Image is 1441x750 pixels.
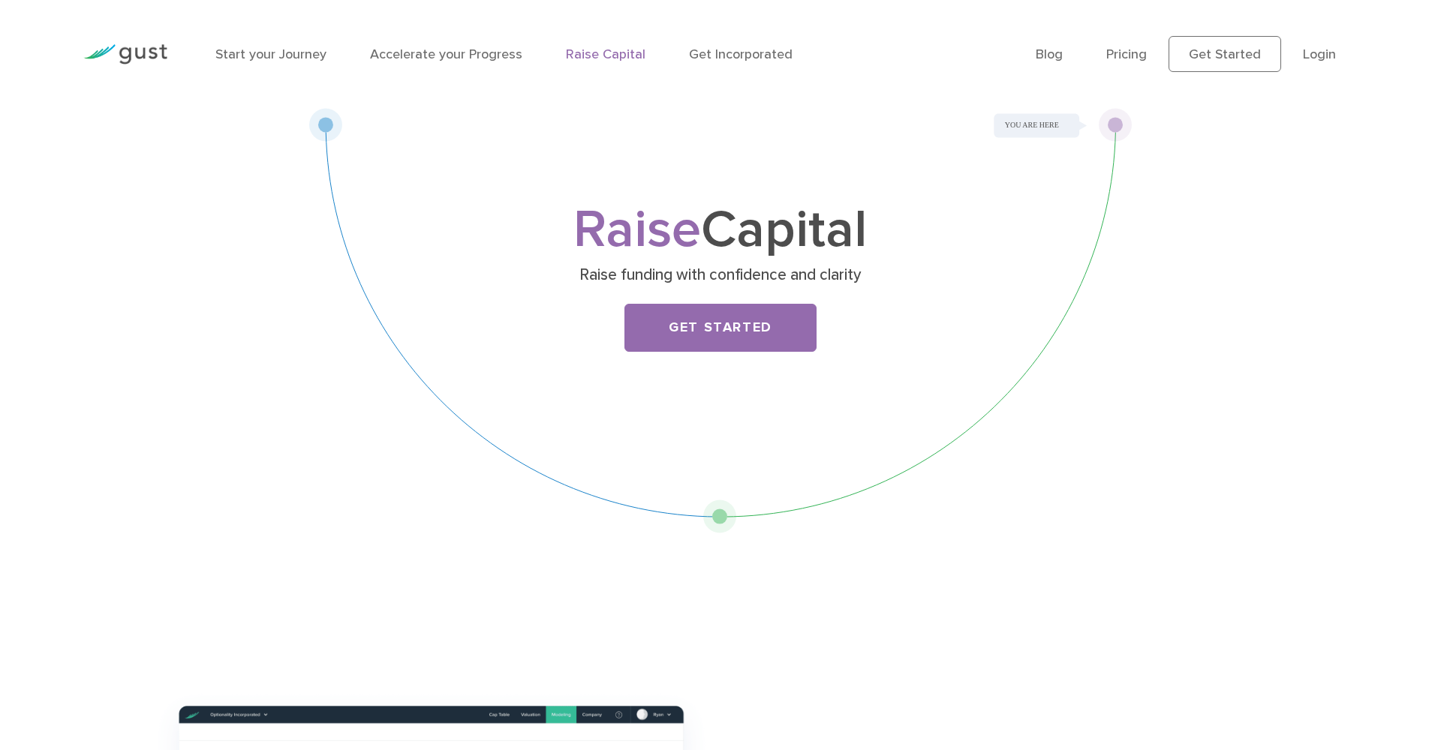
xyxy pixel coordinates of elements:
[429,265,1011,286] p: Raise funding with confidence and clarity
[83,44,167,64] img: Gust Logo
[1036,46,1063,62] a: Blog
[1106,46,1147,62] a: Pricing
[215,46,326,62] a: Start your Journey
[1303,46,1336,62] a: Login
[1169,36,1281,72] a: Get Started
[624,304,817,352] a: Get Started
[424,206,1017,254] h1: Capital
[573,198,701,261] span: Raise
[689,46,793,62] a: Get Incorporated
[370,46,522,62] a: Accelerate your Progress
[566,46,645,62] a: Raise Capital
